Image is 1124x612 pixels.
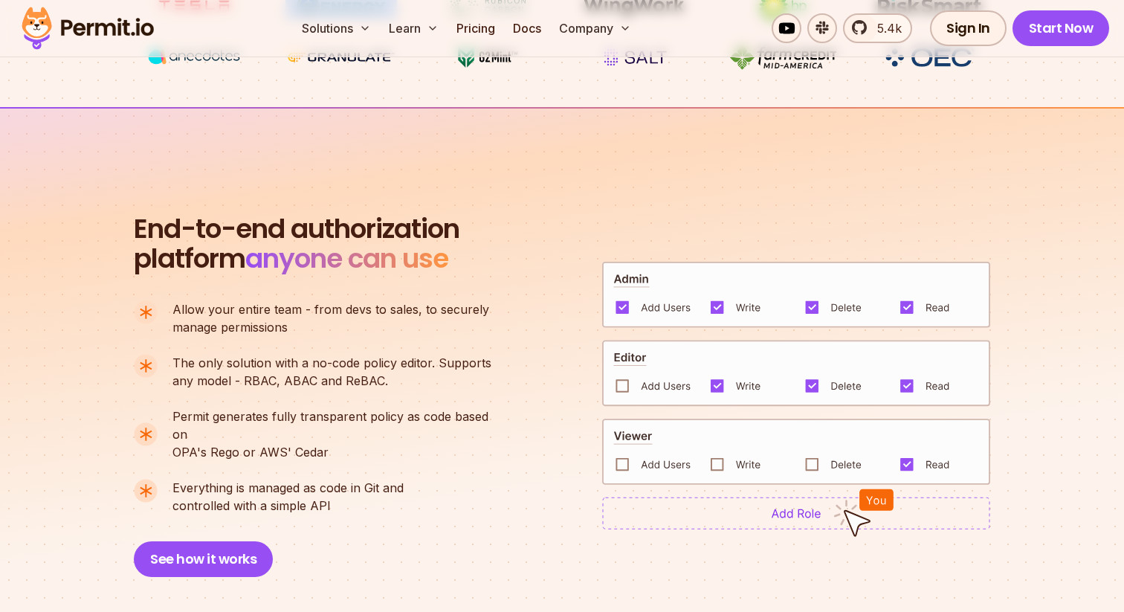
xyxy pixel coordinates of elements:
img: Permit logo [15,3,161,54]
a: Sign In [930,10,1007,46]
span: anyone can use [245,239,448,277]
span: Permit generates fully transparent policy as code based on [172,408,504,443]
h2: platform [134,214,459,274]
span: 5.4k [868,19,902,37]
span: The only solution with a no-code policy editor. Supports [172,354,491,372]
p: manage permissions [172,300,489,336]
button: See how it works [134,541,273,577]
a: 5.4k [843,13,912,43]
img: Granulate [285,43,397,71]
span: Everything is managed as code in Git and [172,479,404,497]
p: OPA's Rego or AWS' Cedar [172,408,504,461]
img: Farm Credit [727,43,839,71]
img: salt [580,43,691,71]
button: Solutions [296,13,377,43]
button: Company [553,13,637,43]
p: controlled with a simple API [172,479,404,515]
span: End-to-end authorization [134,214,459,244]
img: G2mint [433,43,544,71]
a: Start Now [1012,10,1110,46]
img: OEC [882,45,978,69]
a: Pricing [450,13,501,43]
button: Learn [383,13,445,43]
span: Allow your entire team - from devs to sales, to securely [172,300,489,318]
p: any model - RBAC, ABAC and ReBAC. [172,354,491,390]
a: Docs [507,13,547,43]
